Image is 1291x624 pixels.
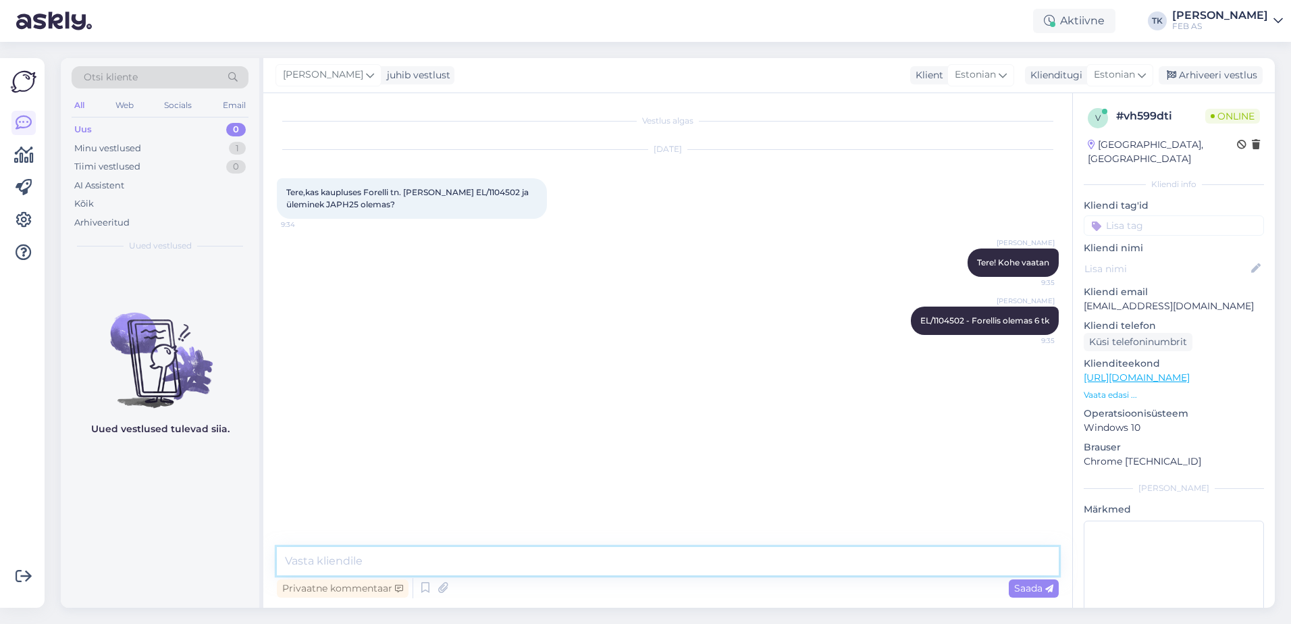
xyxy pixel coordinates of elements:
[955,68,996,82] span: Estonian
[113,97,136,114] div: Web
[11,69,36,95] img: Askly Logo
[1084,421,1264,435] p: Windows 10
[381,68,450,82] div: juhib vestlust
[277,115,1059,127] div: Vestlus algas
[286,187,531,209] span: Tere,kas kaupluses Forelli tn. [PERSON_NAME] EL/1104502 ja üleminek JAPH25 olemas?
[1159,66,1263,84] div: Arhiveeri vestlus
[1148,11,1167,30] div: TK
[229,142,246,155] div: 1
[74,179,124,192] div: AI Assistent
[161,97,194,114] div: Socials
[1172,10,1268,21] div: [PERSON_NAME]
[74,197,94,211] div: Kõik
[61,288,259,410] img: No chats
[997,296,1055,306] span: [PERSON_NAME]
[1084,285,1264,299] p: Kliendi email
[1084,357,1264,371] p: Klienditeekond
[1084,241,1264,255] p: Kliendi nimi
[1084,502,1264,517] p: Märkmed
[1088,138,1237,166] div: [GEOGRAPHIC_DATA], [GEOGRAPHIC_DATA]
[1205,109,1260,124] span: Online
[72,97,87,114] div: All
[1084,261,1248,276] input: Lisa nimi
[220,97,248,114] div: Email
[1033,9,1115,33] div: Aktiivne
[1004,336,1055,346] span: 9:35
[1084,299,1264,313] p: [EMAIL_ADDRESS][DOMAIN_NAME]
[226,123,246,136] div: 0
[1172,10,1283,32] a: [PERSON_NAME]FEB AS
[91,422,230,436] p: Uued vestlused tulevad siia.
[997,238,1055,248] span: [PERSON_NAME]
[1084,178,1264,190] div: Kliendi info
[1084,333,1192,351] div: Küsi telefoninumbrit
[1084,482,1264,494] div: [PERSON_NAME]
[283,68,363,82] span: [PERSON_NAME]
[1084,199,1264,213] p: Kliendi tag'id
[1084,407,1264,421] p: Operatsioonisüsteem
[74,142,141,155] div: Minu vestlused
[1004,278,1055,288] span: 9:35
[1116,108,1205,124] div: # vh599dti
[129,240,192,252] span: Uued vestlused
[1084,454,1264,469] p: Chrome [TECHNICAL_ID]
[920,315,1049,326] span: EL/1104502 - Forellis olemas 6 tk
[1084,215,1264,236] input: Lisa tag
[74,123,92,136] div: Uus
[1084,389,1264,401] p: Vaata edasi ...
[1084,371,1190,384] a: [URL][DOMAIN_NAME]
[1172,21,1268,32] div: FEB AS
[1025,68,1082,82] div: Klienditugi
[1014,582,1053,594] span: Saada
[910,68,943,82] div: Klient
[1084,319,1264,333] p: Kliendi telefon
[74,216,130,230] div: Arhiveeritud
[1094,68,1135,82] span: Estonian
[84,70,138,84] span: Otsi kliente
[281,219,332,230] span: 9:34
[226,160,246,174] div: 0
[74,160,140,174] div: Tiimi vestlused
[277,143,1059,155] div: [DATE]
[1095,113,1101,123] span: v
[1084,440,1264,454] p: Brauser
[977,257,1049,267] span: Tere! Kohe vaatan
[277,579,409,598] div: Privaatne kommentaar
